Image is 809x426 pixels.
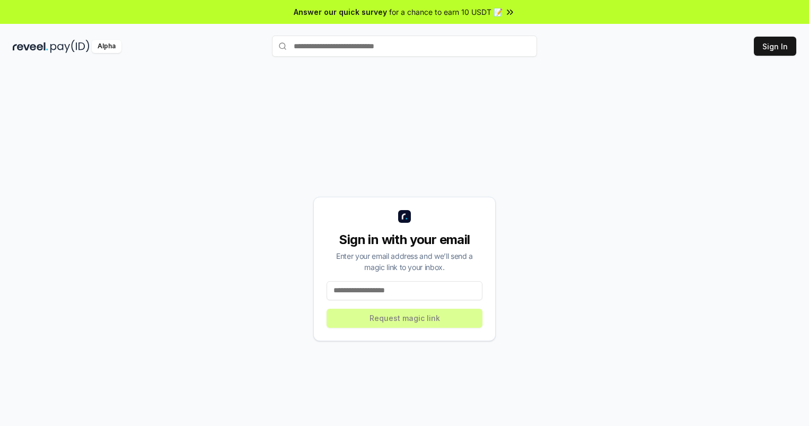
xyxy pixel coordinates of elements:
span: Answer our quick survey [294,6,387,18]
button: Sign In [754,37,796,56]
span: for a chance to earn 10 USDT 📝 [389,6,503,18]
img: reveel_dark [13,40,48,53]
img: logo_small [398,210,411,223]
img: pay_id [50,40,90,53]
div: Alpha [92,40,121,53]
div: Sign in with your email [327,231,482,248]
div: Enter your email address and we’ll send a magic link to your inbox. [327,250,482,273]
